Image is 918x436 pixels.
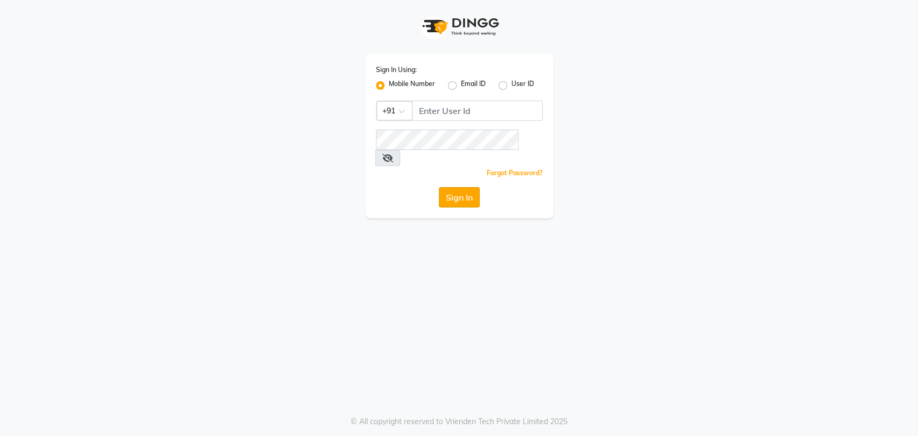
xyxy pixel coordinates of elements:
[389,79,435,92] label: Mobile Number
[376,130,518,150] input: Username
[487,169,543,177] a: Forgot Password?
[376,65,417,75] label: Sign In Using:
[461,79,486,92] label: Email ID
[412,101,543,121] input: Username
[439,187,480,208] button: Sign In
[416,11,502,42] img: logo1.svg
[511,79,534,92] label: User ID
